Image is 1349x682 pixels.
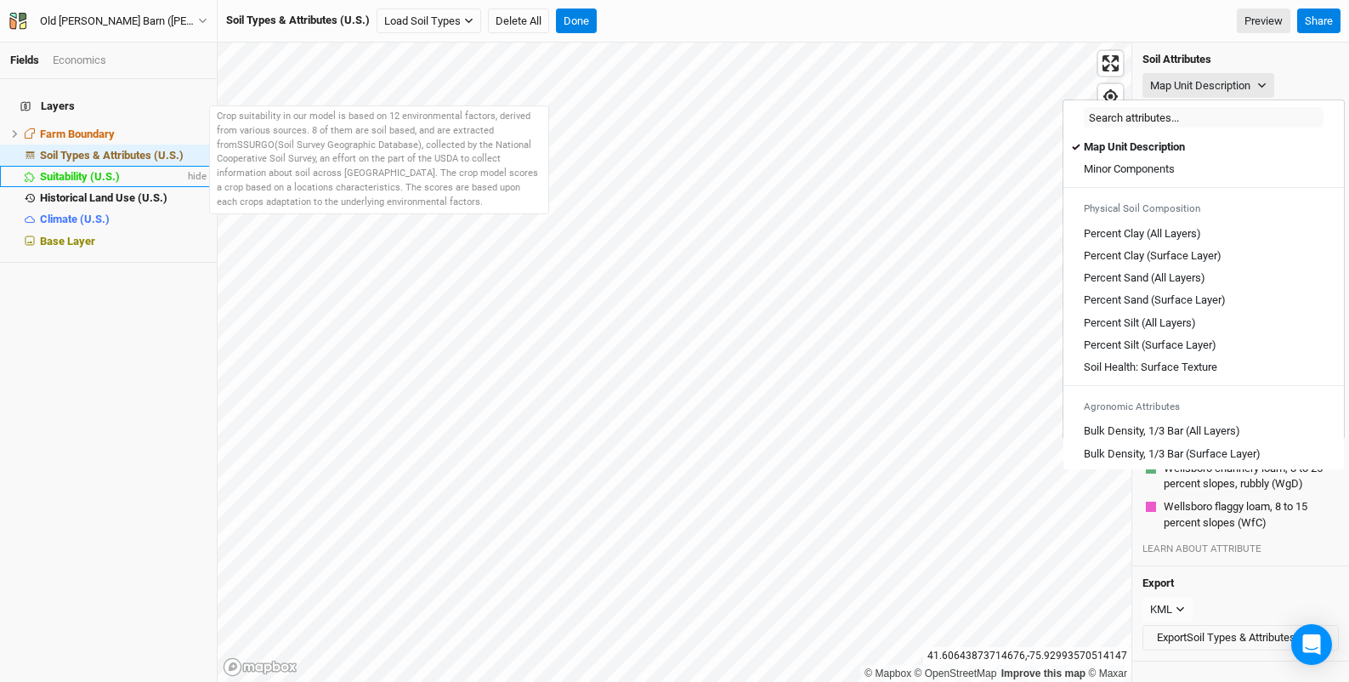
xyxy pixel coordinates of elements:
[217,139,538,207] span: (Soil Survey Geographic Database), collected by the National Cooperative Soil Survey, an effort o...
[40,149,184,162] span: Soil Types & Attributes (U.S.)
[1084,360,1217,375] div: Soil Health: Surface Texture
[1063,393,1344,420] div: Agronomic Attributes
[1084,270,1205,286] div: Percent Sand (All Layers)
[1150,601,1172,618] div: KML
[40,13,198,30] div: Old Carter Barn (Lewis)
[1084,226,1201,242] div: Percent Clay (All Layers)
[9,12,208,31] button: Old [PERSON_NAME] Barn ([PERSON_NAME])
[40,149,207,162] div: Soil Types & Attributes (U.S.)
[1163,460,1335,492] button: Wellsboro channery loam, 8 to 25 percent slopes, rubbly (WgD)
[1098,84,1123,109] button: Find my location
[40,213,207,226] div: Climate (U.S.)
[864,668,911,679] a: Mapbox
[1084,139,1185,155] div: Map Unit Description
[915,668,997,679] a: OpenStreetMap
[40,13,198,30] div: Old [PERSON_NAME] Barn ([PERSON_NAME])
[1084,248,1221,264] div: Percent Clay (Surface Layer)
[40,235,95,247] span: Base Layer
[40,191,207,205] div: Historical Land Use (U.S.)
[53,53,106,68] div: Economics
[10,54,39,66] a: Fields
[488,9,549,34] button: Delete All
[923,647,1131,665] div: 41.60643873714676 , -75.92993570514147
[1084,423,1240,439] div: Bulk Density, 1/3 Bar (All Layers)
[1142,73,1274,99] button: Map Unit Description
[1088,668,1127,679] a: Maxar
[1142,542,1339,555] div: LEARN ABOUT ATTRIBUTE
[223,657,298,677] a: Mapbox logo
[40,128,207,141] div: Farm Boundary
[1163,498,1335,531] button: Wellsboro flaggy loam, 8 to 15 percent slopes (WfC)
[10,89,207,123] h4: Layers
[40,128,115,140] span: Farm Boundary
[1098,51,1123,76] button: Enter fullscreen
[237,139,275,151] a: SSURGO
[40,213,110,225] span: Climate (U.S.)
[40,191,167,204] span: Historical Land Use (U.S.)
[1142,597,1193,622] button: KML
[1084,107,1323,128] input: Search attributes...
[1297,9,1340,34] button: Share
[377,9,481,34] button: Load Soil Types
[1084,469,1299,484] div: Cation Exchange Capacity: CEC-7 (All Layers)
[1063,195,1344,222] div: Physical Soil Composition
[556,9,597,34] button: Done
[184,166,207,187] span: hide
[1237,9,1290,34] a: Preview
[217,111,530,151] span: Crop suitability in our model is based on 12 environmental factors, derived from various sources....
[1084,315,1196,331] div: Percent Silt (All Layers)
[40,170,184,184] div: Suitability (U.S.)
[1084,293,1226,308] div: Percent Sand (Surface Layer)
[40,235,207,248] div: Base Layer
[1142,625,1339,651] button: ExportSoil Types & Attributes (U.S.)
[1084,162,1175,177] div: Minor Components
[1291,624,1332,665] div: Open Intercom Messenger
[1084,446,1261,462] div: Bulk Density, 1/3 Bar (Surface Layer)
[1142,53,1339,66] h4: Soil Attributes
[40,170,120,183] span: Suitability (U.S.)
[1142,577,1339,590] h4: Export
[226,13,370,28] div: Soil Types & Attributes (U.S.)
[1001,668,1085,679] a: Improve this map
[1084,338,1216,353] div: Percent Silt (Surface Layer)
[1063,129,1344,469] div: menu-options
